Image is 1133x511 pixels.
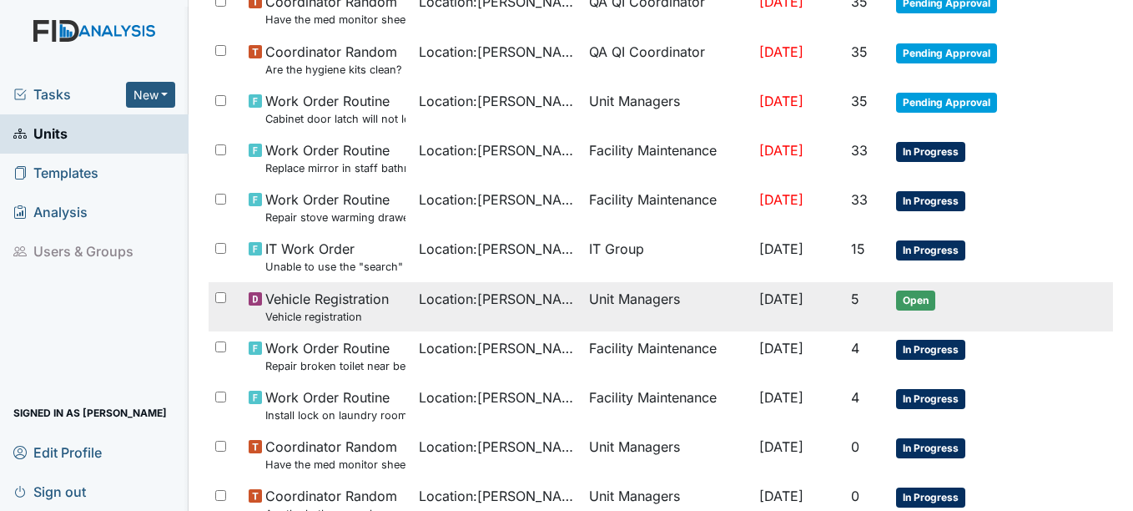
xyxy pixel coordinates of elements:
span: Location : [PERSON_NAME]. ICF [419,486,576,506]
span: Location : [PERSON_NAME]. ICF [419,190,576,210]
small: Vehicle registration [265,309,389,325]
span: Edit Profile [13,439,102,465]
span: In Progress [896,438,965,458]
span: 35 [851,43,868,60]
span: 15 [851,240,865,257]
span: In Progress [896,191,965,211]
td: Unit Managers [582,282,753,331]
span: Work Order Routine Install lock on laundry room door. [265,387,405,423]
span: IT Work Order Unable to use the "search" option on cameras. [265,239,405,275]
span: In Progress [896,340,965,360]
span: Coordinator Random Have the med monitor sheets been filled out? [265,437,405,473]
span: In Progress [896,142,965,162]
small: Cabinet door latch will not lock. [265,111,405,127]
td: Unit Managers [582,430,753,479]
span: Vehicle Registration Vehicle registration [265,289,389,325]
td: Facility Maintenance [582,134,753,183]
small: Unable to use the "search" option on cameras. [265,259,405,275]
small: Install lock on laundry room door. [265,407,405,423]
span: 33 [851,142,868,159]
span: [DATE] [759,340,803,357]
span: Location : [PERSON_NAME]. ICF [419,91,576,111]
span: Signed in as [PERSON_NAME] [13,400,167,426]
span: Location : [PERSON_NAME]. ICF [419,42,576,62]
small: Are the hygiene kits clean? [265,62,402,78]
span: Work Order Routine Repair broken toilet near bedroom #5. [265,338,405,374]
span: In Progress [896,488,965,508]
span: Units [13,121,68,147]
span: Pending Approval [896,43,997,63]
span: Location : [PERSON_NAME]. ICF [419,387,576,407]
small: Have the med monitor sheets been filled out? [265,457,405,473]
td: IT Group [582,232,753,281]
a: Tasks [13,84,126,104]
span: [DATE] [759,240,803,257]
td: Facility Maintenance [582,381,753,430]
small: Repair broken toilet near bedroom #5. [265,358,405,374]
span: Location : [PERSON_NAME]. ICF [419,140,576,160]
span: 35 [851,93,868,109]
span: Location : [PERSON_NAME]. ICF [419,289,576,309]
span: [DATE] [759,488,803,504]
small: Repair stove warming drawer. [265,210,405,225]
span: Location : [PERSON_NAME]. ICF [419,437,576,457]
span: [DATE] [759,191,803,208]
span: Pending Approval [896,93,997,113]
span: 0 [851,488,859,504]
span: 0 [851,438,859,455]
span: In Progress [896,389,965,409]
span: 33 [851,191,868,208]
small: Replace mirror in staff bathroom. [265,160,405,176]
span: Work Order Routine Cabinet door latch will not lock. [265,91,405,127]
span: Analysis [13,200,88,225]
td: Facility Maintenance [582,183,753,232]
span: Location : [PERSON_NAME]. ICF [419,338,576,358]
small: Have the med monitor sheets been filled out? [265,12,405,28]
span: [DATE] [759,142,803,159]
span: Coordinator Random Are the hygiene kits clean? [265,42,402,78]
span: [DATE] [759,389,803,406]
span: 5 [851,291,859,307]
span: 4 [851,389,859,406]
button: New [126,82,176,108]
td: Facility Maintenance [582,331,753,381]
td: QA QI Coordinator [582,35,753,84]
span: Work Order Routine Replace mirror in staff bathroom. [265,140,405,176]
span: Open [896,291,935,311]
span: Sign out [13,478,86,504]
span: Location : [PERSON_NAME]. ICF [419,239,576,259]
span: [DATE] [759,93,803,109]
span: Templates [13,160,98,186]
span: [DATE] [759,291,803,307]
td: Unit Managers [582,84,753,134]
span: [DATE] [759,438,803,455]
span: 4 [851,340,859,357]
span: Work Order Routine Repair stove warming drawer. [265,190,405,225]
span: [DATE] [759,43,803,60]
span: In Progress [896,240,965,261]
